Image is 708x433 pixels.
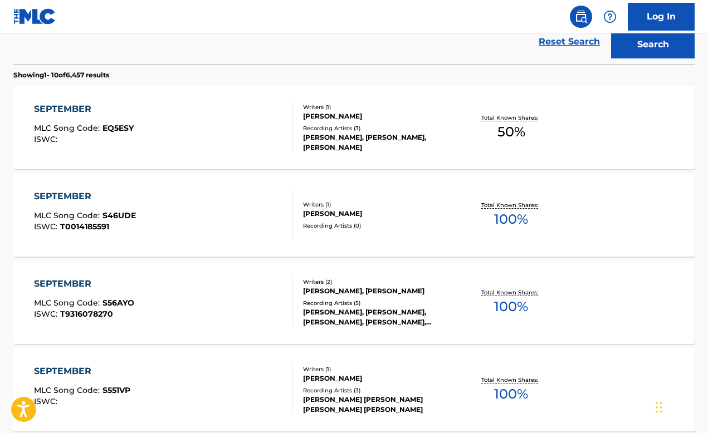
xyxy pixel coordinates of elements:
[303,373,454,383] div: [PERSON_NAME]
[303,365,454,373] div: Writers ( 1 )
[34,210,102,220] span: MLC Song Code :
[102,123,134,133] span: EQ5ESY
[13,8,56,24] img: MLC Logo
[102,385,130,395] span: S551VP
[303,111,454,121] div: [PERSON_NAME]
[481,288,541,297] p: Total Known Shares:
[303,103,454,111] div: Writers ( 1 )
[102,298,134,308] span: S56AYO
[533,29,606,54] a: Reset Search
[13,348,695,431] a: SEPTEMBERMLC Song Code:S551VPISWC:Writers (1)[PERSON_NAME]Recording Artists (3)[PERSON_NAME] [PER...
[34,309,60,319] span: ISWC :
[303,124,454,132] div: Recording Artists ( 3 )
[303,132,454,152] div: [PERSON_NAME], [PERSON_NAME], [PERSON_NAME]
[34,190,136,203] div: SEPTEMBER
[34,277,134,291] div: SEPTEMBER
[303,286,454,296] div: [PERSON_NAME], [PERSON_NAME]
[303,395,454,415] div: [PERSON_NAME] [PERSON_NAME] [PERSON_NAME] [PERSON_NAME]
[494,297,528,317] span: 100 %
[13,173,695,257] a: SEPTEMBERMLC Song Code:S46UDEISWC:T0014185591Writers (1)[PERSON_NAME]Recording Artists (0)Total K...
[574,10,588,23] img: search
[656,391,662,424] div: Drag
[303,278,454,286] div: Writers ( 2 )
[34,134,60,144] span: ISWC :
[303,200,454,209] div: Writers ( 1 )
[60,309,113,319] span: T9316078270
[13,70,109,80] p: Showing 1 - 10 of 6,457 results
[497,122,525,142] span: 50 %
[34,396,60,406] span: ISWC :
[494,384,528,404] span: 100 %
[481,114,541,122] p: Total Known Shares:
[303,307,454,327] div: [PERSON_NAME], [PERSON_NAME], [PERSON_NAME], [PERSON_NAME], [PERSON_NAME]
[34,365,130,378] div: SEPTEMBER
[60,222,109,232] span: T0014185591
[652,380,708,433] iframe: Chat Widget
[34,298,102,308] span: MLC Song Code :
[303,299,454,307] div: Recording Artists ( 5 )
[611,31,695,58] button: Search
[481,201,541,209] p: Total Known Shares:
[34,102,134,116] div: SEPTEMBER
[303,386,454,395] div: Recording Artists ( 3 )
[570,6,592,28] a: Public Search
[34,123,102,133] span: MLC Song Code :
[34,385,102,395] span: MLC Song Code :
[13,86,695,169] a: SEPTEMBERMLC Song Code:EQ5ESYISWC:Writers (1)[PERSON_NAME]Recording Artists (3)[PERSON_NAME], [PE...
[102,210,136,220] span: S46UDE
[481,376,541,384] p: Total Known Shares:
[599,6,621,28] div: Help
[13,260,695,344] a: SEPTEMBERMLC Song Code:S56AYOISWC:T9316078270Writers (2)[PERSON_NAME], [PERSON_NAME]Recording Art...
[603,10,617,23] img: help
[494,209,528,229] span: 100 %
[628,3,695,31] a: Log In
[303,209,454,219] div: [PERSON_NAME]
[303,222,454,230] div: Recording Artists ( 0 )
[34,222,60,232] span: ISWC :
